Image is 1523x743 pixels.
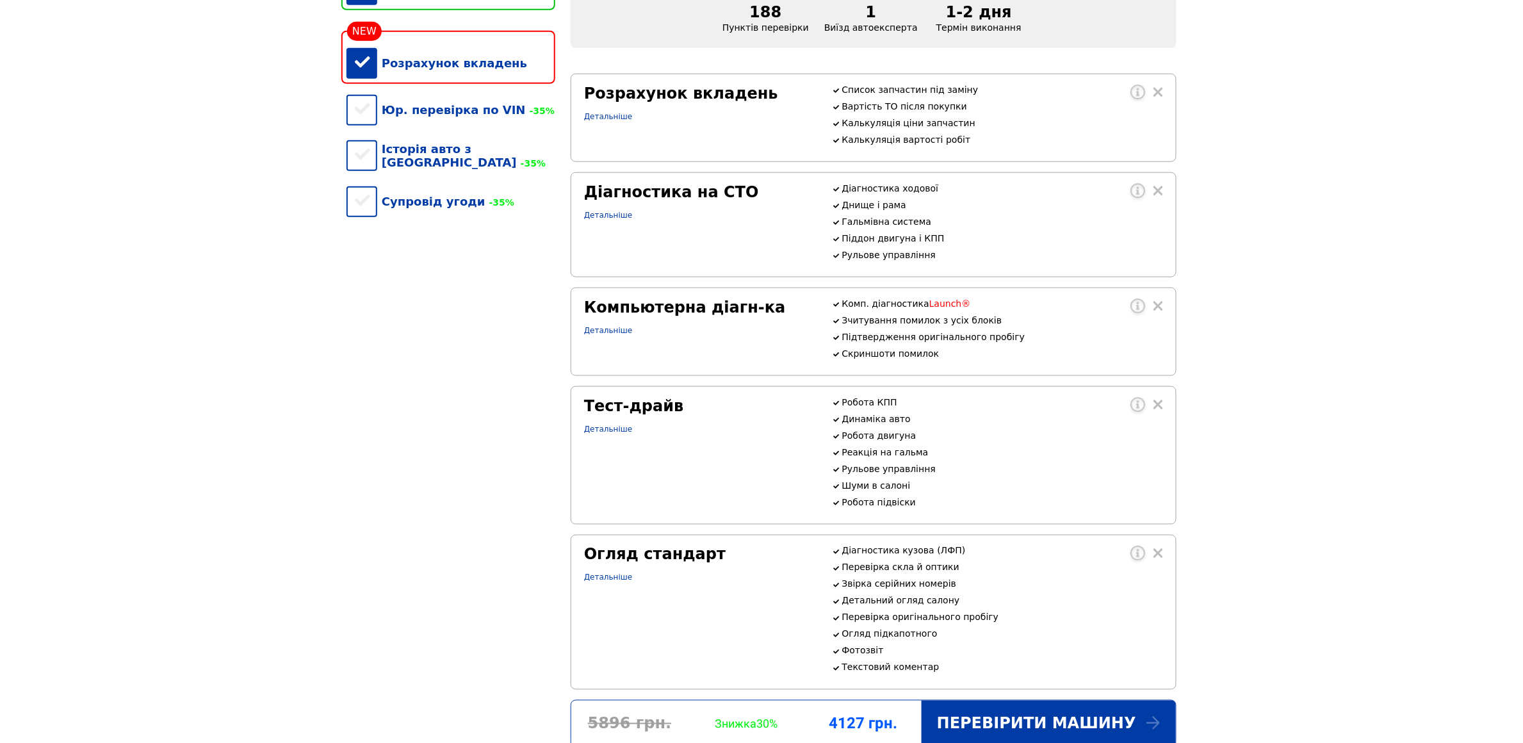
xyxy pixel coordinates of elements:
p: Піддон двигуна і КПП [842,233,1163,243]
p: Днище і рама [842,200,1163,210]
p: Динаміка авто [842,414,1163,424]
p: Реакція на гальма [842,447,1163,457]
div: Історія авто з [GEOGRAPHIC_DATA] [346,129,555,182]
p: Звірка серійних номерів [842,579,1163,589]
p: Текстовий коментар [842,662,1163,673]
div: 1-2 дня [933,3,1025,21]
div: Розрахунок вкладень [346,44,555,83]
span: Launch® [929,298,971,309]
p: Перевірка оригінального пробігу [842,612,1163,623]
div: 188 [722,3,809,21]
a: Детальніше [584,573,632,582]
p: Гальмівна система [842,216,1163,227]
div: Знижка [688,717,804,731]
div: Термін виконання [925,3,1032,33]
p: Робота підвіски [842,497,1163,507]
div: Виїзд автоексперта [817,3,925,33]
p: Список запчастин під заміну [842,85,1163,95]
span: -35% [517,158,546,168]
a: Детальніше [584,326,632,335]
p: Огляд підкапотного [842,629,1163,639]
p: Робота КПП [842,397,1163,407]
a: Детальніше [584,425,632,434]
p: Робота двигуна [842,430,1163,441]
p: Шуми в салоні [842,480,1163,491]
div: Розрахунок вкладень [584,85,817,102]
div: Тест-драйв [584,397,817,415]
div: 1 [824,3,918,21]
p: Рульове управління [842,250,1163,260]
div: Супровід угоди [346,182,555,221]
span: -35% [485,197,514,208]
p: Калькуляція вартості робіт [842,135,1163,145]
div: Пунктів перевірки [715,3,817,33]
p: Детальний огляд салону [842,596,1163,606]
p: Скриншоти помилок [842,348,1163,359]
a: Детальніше [584,211,632,220]
div: 5896 грн. [571,715,688,733]
p: Зчитування помилок з усіх блоків [842,315,1163,325]
p: Калькуляція ціни запчастин [842,118,1163,128]
span: 30% [757,717,778,731]
p: Комп. діагностика [842,298,1163,309]
div: 4127 грн. [805,715,922,733]
a: Детальніше [584,112,632,121]
div: Діагностика на СТО [584,183,817,201]
p: Рульове управління [842,464,1163,474]
div: Компьютерна діагн-ка [584,298,817,316]
p: Підтвердження оригінального пробігу [842,332,1163,342]
p: Діагностика кузова (ЛФП) [842,546,1163,556]
p: Діагностика ходової [842,183,1163,193]
span: -35% [526,106,555,116]
div: Юр. перевірка по VIN [346,90,555,129]
p: Вартість ТО після покупки [842,101,1163,111]
div: Огляд стандарт [584,546,817,564]
p: Фотозвіт [842,646,1163,656]
p: Перевірка скла й оптики [842,562,1163,573]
